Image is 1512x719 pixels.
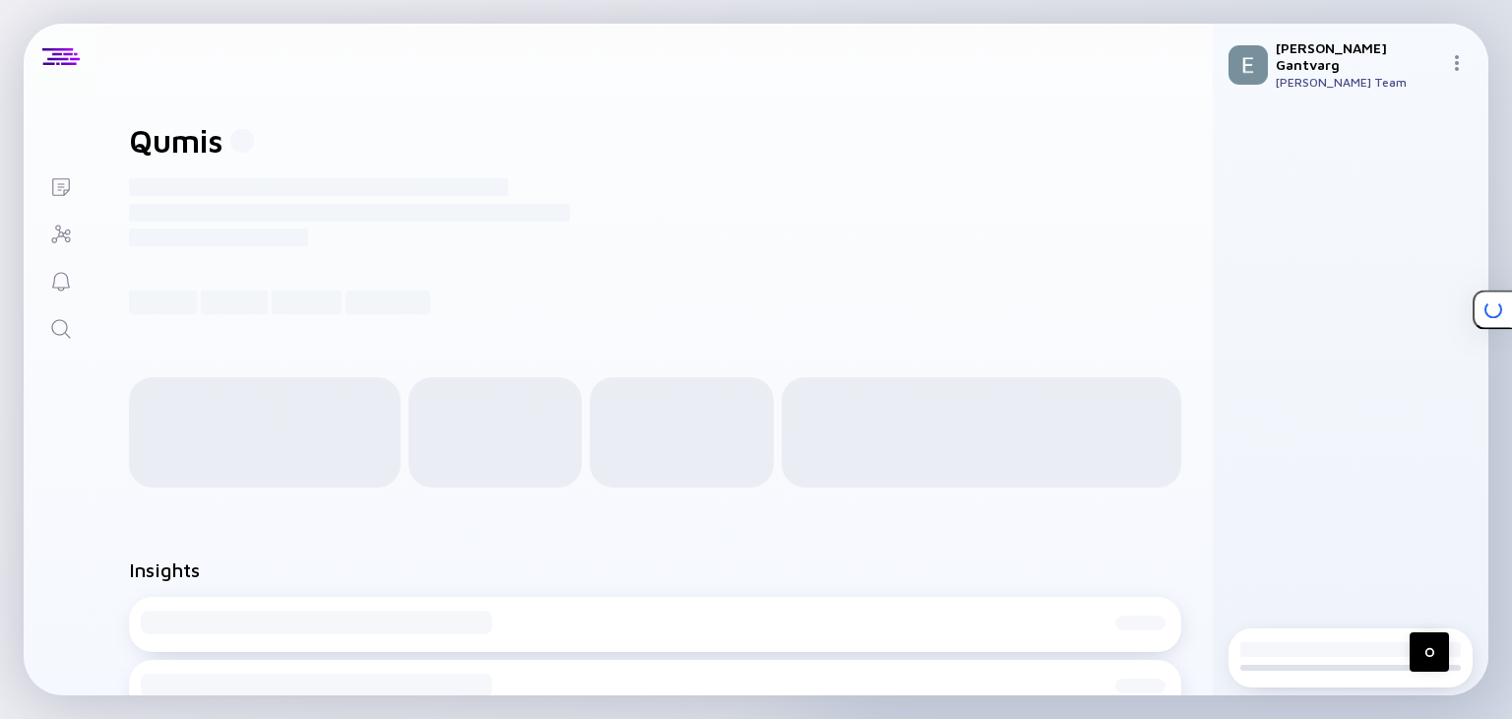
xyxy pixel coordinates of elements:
[1449,55,1465,71] img: Menu
[24,303,97,351] a: Search
[1276,39,1441,73] div: [PERSON_NAME] Gantvarg
[129,122,222,160] h1: Qumis
[24,256,97,303] a: Reminders
[1228,45,1268,85] img: Elena Profile Picture
[24,209,97,256] a: Investor Map
[24,162,97,209] a: Lists
[129,558,200,581] h2: Insights
[1276,75,1441,90] div: [PERSON_NAME] Team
